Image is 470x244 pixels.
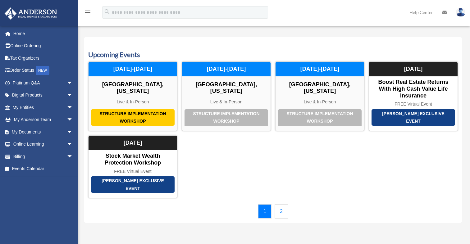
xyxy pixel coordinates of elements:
[84,9,91,16] i: menu
[276,81,364,95] div: [GEOGRAPHIC_DATA], [US_STATE]
[372,109,455,126] div: [PERSON_NAME] Exclusive Event
[3,7,59,20] img: Anderson Advisors Platinum Portal
[89,136,177,151] div: [DATE]
[88,50,458,60] h3: Upcoming Events
[182,99,271,105] div: Live & In-Person
[456,8,465,17] img: User Pic
[89,153,177,166] div: Stock Market Wealth Protection Workshop
[4,40,82,52] a: Online Ordering
[36,66,49,75] div: NEW
[4,114,82,126] a: My Anderson Teamarrow_drop_down
[84,11,91,16] a: menu
[67,114,79,126] span: arrow_drop_down
[104,8,111,15] i: search
[182,81,271,95] div: [GEOGRAPHIC_DATA], [US_STATE]
[89,99,177,105] div: Live & In-Person
[4,138,82,151] a: Online Learningarrow_drop_down
[89,81,177,95] div: [GEOGRAPHIC_DATA], [US_STATE]
[276,99,364,105] div: Live & In-Person
[182,62,271,77] div: [DATE]-[DATE]
[4,150,82,163] a: Billingarrow_drop_down
[4,77,82,89] a: Platinum Q&Aarrow_drop_down
[4,101,82,114] a: My Entitiesarrow_drop_down
[67,150,79,163] span: arrow_drop_down
[4,163,79,175] a: Events Calendar
[67,77,79,89] span: arrow_drop_down
[278,109,362,126] div: Structure Implementation Workshop
[369,102,458,107] div: FREE Virtual Event
[91,109,175,126] div: Structure Implementation Workshop
[67,126,79,138] span: arrow_drop_down
[4,64,82,77] a: Order StatusNEW
[88,135,177,198] a: [PERSON_NAME] Exclusive Event Stock Market Wealth Protection Workshop FREE Virtual Event [DATE]
[4,89,82,102] a: Digital Productsarrow_drop_down
[182,61,271,131] a: Structure Implementation Workshop [GEOGRAPHIC_DATA], [US_STATE] Live & In-Person [DATE]-[DATE]
[91,176,175,193] div: [PERSON_NAME] Exclusive Event
[89,62,177,77] div: [DATE]-[DATE]
[4,126,82,138] a: My Documentsarrow_drop_down
[275,61,364,131] a: Structure Implementation Workshop [GEOGRAPHIC_DATA], [US_STATE] Live & In-Person [DATE]-[DATE]
[258,204,272,219] a: 1
[185,109,268,126] div: Structure Implementation Workshop
[369,79,458,99] div: Boost Real Estate Returns with High Cash Value Life Insurance
[369,62,458,77] div: [DATE]
[67,89,79,102] span: arrow_drop_down
[275,204,288,219] a: 2
[4,52,82,64] a: Tax Organizers
[369,61,458,131] a: [PERSON_NAME] Exclusive Event Boost Real Estate Returns with High Cash Value Life Insurance FREE ...
[67,138,79,151] span: arrow_drop_down
[88,61,177,131] a: Structure Implementation Workshop [GEOGRAPHIC_DATA], [US_STATE] Live & In-Person [DATE]-[DATE]
[89,169,177,174] div: FREE Virtual Event
[4,27,82,40] a: Home
[67,101,79,114] span: arrow_drop_down
[276,62,364,77] div: [DATE]-[DATE]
